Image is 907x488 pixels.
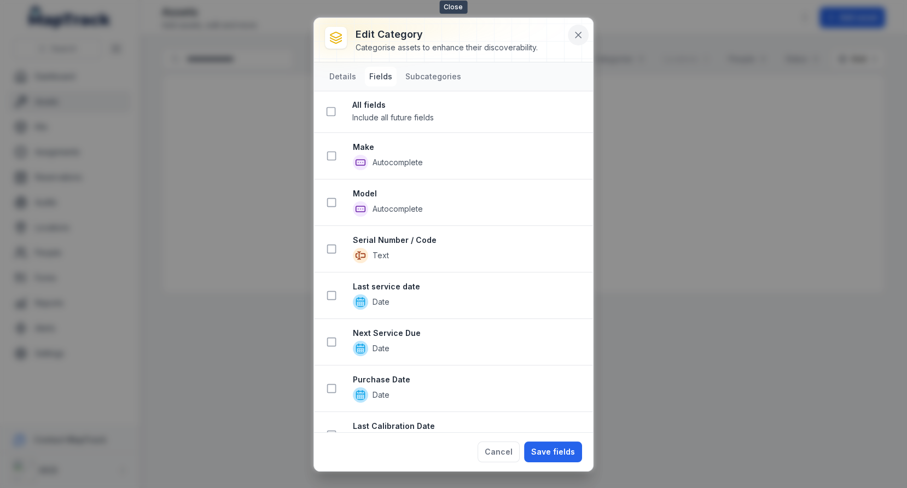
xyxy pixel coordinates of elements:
button: Details [325,67,361,86]
span: Close [439,1,467,14]
strong: Serial Number / Code [353,235,584,246]
span: Date [373,390,389,400]
strong: Model [353,188,584,199]
span: Text [373,250,389,261]
button: Subcategories [401,67,466,86]
div: Categorise assets to enhance their discoverability. [356,42,538,53]
button: Save fields [524,441,582,462]
strong: Last Calibration Date [353,421,584,432]
span: Autocomplete [373,157,423,168]
h3: Edit category [356,27,538,42]
button: Fields [365,67,397,86]
strong: All fields [352,100,584,111]
span: Date [373,343,389,354]
span: Date [373,297,389,307]
button: Cancel [478,441,520,462]
span: Autocomplete [373,204,423,214]
strong: Make [353,142,584,153]
strong: Next Service Due [353,328,584,339]
strong: Last service date [353,281,584,292]
span: Include all future fields [352,113,434,122]
strong: Purchase Date [353,374,584,385]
